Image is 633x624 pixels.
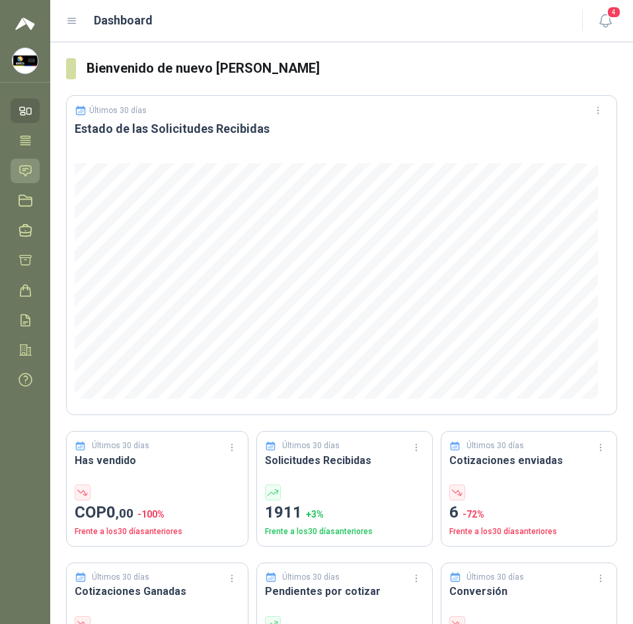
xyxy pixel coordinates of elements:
[265,452,424,469] h3: Solicitudes Recibidas
[87,58,617,79] h3: Bienvenido de nuevo [PERSON_NAME]
[75,583,240,600] h3: Cotizaciones Ganadas
[89,106,147,115] p: Últimos 30 días
[265,583,424,600] h3: Pendientes por cotizar
[92,440,149,452] p: Últimos 30 días
[94,11,153,30] h1: Dashboard
[466,571,524,584] p: Últimos 30 días
[265,526,424,538] p: Frente a los 30 días anteriores
[449,452,609,469] h3: Cotizaciones enviadas
[449,500,609,526] p: 6
[137,509,165,520] span: -100 %
[75,526,240,538] p: Frente a los 30 días anteriores
[282,571,340,584] p: Últimos 30 días
[449,526,609,538] p: Frente a los 30 días anteriores
[75,500,240,526] p: COP
[607,6,621,19] span: 4
[75,121,609,137] h3: Estado de las Solicitudes Recibidas
[265,500,424,526] p: 1911
[116,506,133,521] span: ,00
[466,440,524,452] p: Últimos 30 días
[75,452,240,469] h3: Has vendido
[306,509,324,520] span: + 3 %
[92,571,149,584] p: Últimos 30 días
[106,503,133,522] span: 0
[449,583,609,600] h3: Conversión
[593,9,617,33] button: 4
[282,440,340,452] p: Últimos 30 días
[13,48,38,73] img: Company Logo
[463,509,484,520] span: -72 %
[15,16,35,32] img: Logo peakr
